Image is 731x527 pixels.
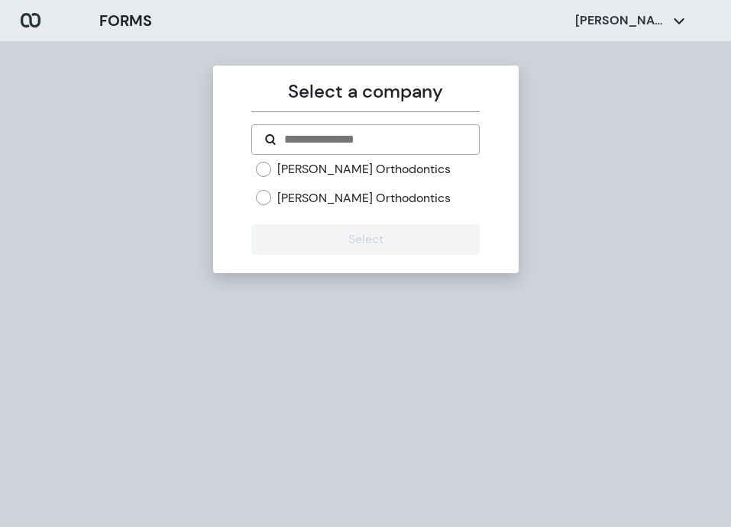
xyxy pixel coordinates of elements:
[277,161,451,178] label: [PERSON_NAME] Orthodontics
[277,190,451,207] label: [PERSON_NAME] Orthodontics
[575,12,667,29] p: [PERSON_NAME]
[251,78,480,105] p: Select a company
[283,130,467,149] input: Search
[251,224,480,255] button: Select
[99,9,152,32] h3: FORMS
